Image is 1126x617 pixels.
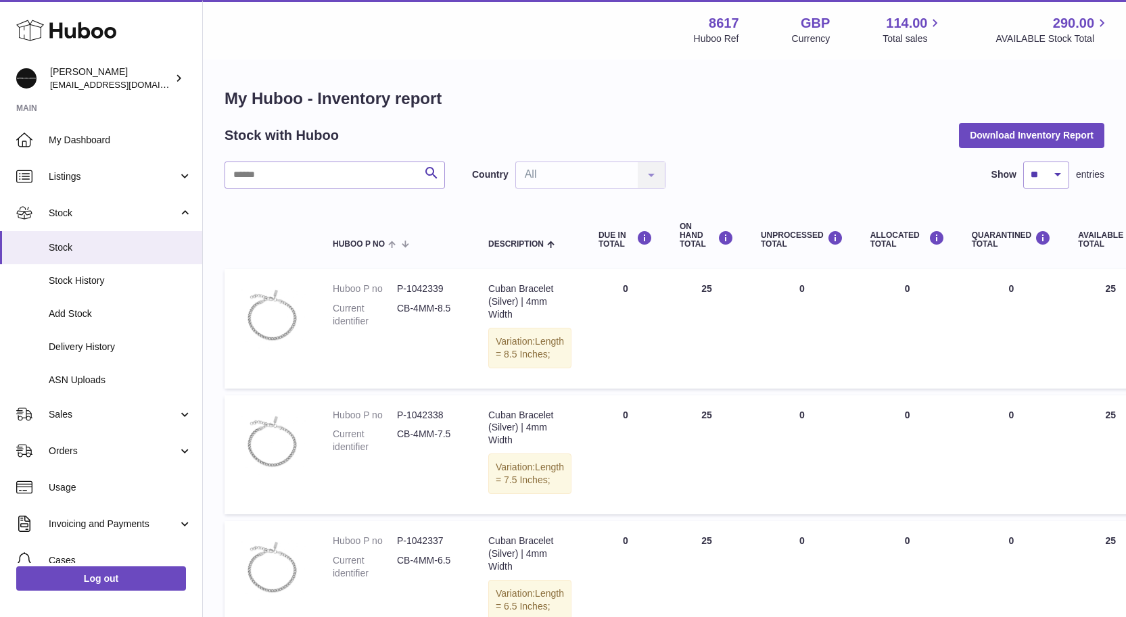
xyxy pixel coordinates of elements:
[397,554,461,580] dd: CB-4MM-6.5
[49,170,178,183] span: Listings
[747,269,857,388] td: 0
[792,32,830,45] div: Currency
[995,32,1110,45] span: AVAILABLE Stock Total
[49,481,192,494] span: Usage
[238,409,306,476] img: product image
[49,207,178,220] span: Stock
[333,302,397,328] dt: Current identifier
[225,126,339,145] h2: Stock with Huboo
[397,409,461,422] dd: P-1042338
[1009,283,1014,294] span: 0
[333,409,397,422] dt: Huboo P no
[666,395,747,514] td: 25
[397,428,461,453] dd: CB-4MM-7.5
[472,168,509,181] label: Country
[488,240,544,249] span: Description
[49,241,192,254] span: Stock
[870,230,945,249] div: ALLOCATED Total
[995,14,1110,45] a: 290.00 AVAILABLE Stock Total
[1053,14,1094,32] span: 290.00
[238,535,306,602] img: product image
[585,269,666,388] td: 0
[488,282,571,321] div: Cuban Bracelet (Silver) | 4mm Width
[50,66,172,91] div: [PERSON_NAME]
[599,230,653,249] div: DUE IN TOTAL
[49,341,192,353] span: Delivery History
[49,554,192,567] span: Cases
[991,168,1016,181] label: Show
[883,14,943,45] a: 114.00 Total sales
[488,453,571,494] div: Variation:
[16,566,186,591] a: Log out
[959,123,1104,147] button: Download Inventory Report
[16,68,37,89] img: hello@alfredco.com
[49,374,192,387] span: ASN Uploads
[49,307,192,320] span: Add Stock
[585,395,666,514] td: 0
[496,336,564,360] span: Length = 8.5 Inches;
[49,445,178,458] span: Orders
[333,554,397,580] dt: Current identifier
[397,535,461,547] dd: P-1042337
[857,395,958,514] td: 0
[488,409,571,447] div: Cuban Bracelet (Silver) | 4mm Width
[488,535,571,573] div: Cuban Bracelet (Silver) | 4mm Width
[49,408,178,421] span: Sales
[1009,535,1014,546] span: 0
[397,302,461,328] dd: CB-4MM-8.5
[709,14,739,32] strong: 8617
[49,518,178,530] span: Invoicing and Payments
[761,230,843,249] div: UNPROCESSED Total
[666,269,747,388] td: 25
[886,14,927,32] span: 114.00
[49,274,192,287] span: Stock History
[333,282,397,295] dt: Huboo P no
[857,269,958,388] td: 0
[49,134,192,147] span: My Dashboard
[972,230,1052,249] div: QUARANTINED Total
[333,535,397,547] dt: Huboo P no
[1009,410,1014,420] span: 0
[801,14,830,32] strong: GBP
[225,88,1104,109] h1: My Huboo - Inventory report
[694,32,739,45] div: Huboo Ref
[496,588,564,612] span: Length = 6.5 Inches;
[747,395,857,514] td: 0
[238,282,306,350] img: product image
[397,282,461,295] dd: P-1042339
[680,222,734,249] div: ON HAND Total
[50,79,199,90] span: [EMAIL_ADDRESS][DOMAIN_NAME]
[1076,168,1104,181] span: entries
[883,32,943,45] span: Total sales
[333,240,385,249] span: Huboo P no
[488,328,571,368] div: Variation:
[333,428,397,453] dt: Current identifier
